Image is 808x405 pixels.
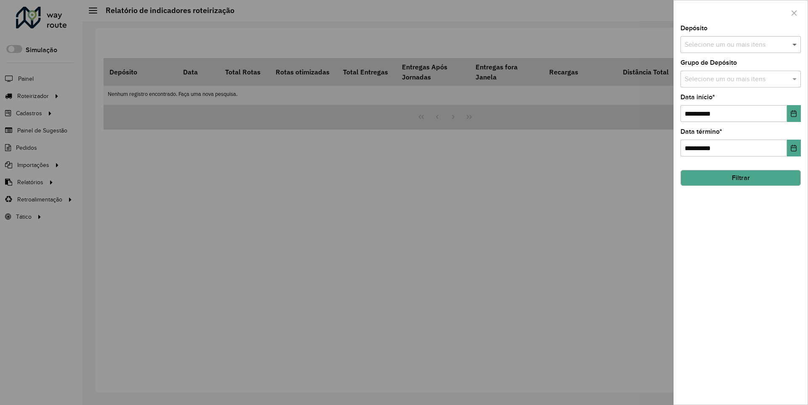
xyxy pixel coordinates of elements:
[680,92,715,102] label: Data início
[680,58,737,68] label: Grupo de Depósito
[680,127,722,137] label: Data término
[787,140,801,156] button: Choose Date
[680,170,801,186] button: Filtrar
[680,23,707,33] label: Depósito
[787,105,801,122] button: Choose Date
